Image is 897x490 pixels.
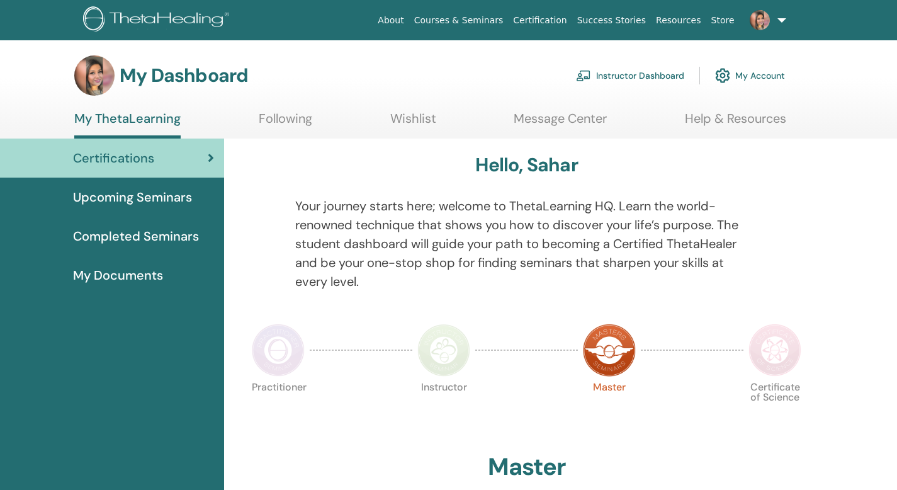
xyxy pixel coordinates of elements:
[488,453,566,482] h2: Master
[750,10,770,30] img: default.jpg
[295,197,759,291] p: Your journey starts here; welcome to ThetaLearning HQ. Learn the world-renowned technique that sh...
[74,55,115,96] img: default.jpg
[748,324,801,377] img: Certificate of Science
[576,62,684,89] a: Instructor Dashboard
[73,227,199,246] span: Completed Seminars
[259,111,312,135] a: Following
[715,62,785,89] a: My Account
[74,111,181,139] a: My ThetaLearning
[73,188,192,207] span: Upcoming Seminars
[583,382,636,435] p: Master
[576,70,591,81] img: chalkboard-teacher.svg
[475,154,577,176] h3: Hello, Sahar
[583,324,636,377] img: Master
[73,266,163,285] span: My Documents
[514,111,607,135] a: Message Center
[685,111,786,135] a: Help & Resources
[409,9,509,32] a: Courses & Seminars
[390,111,436,135] a: Wishlist
[417,382,470,435] p: Instructor
[252,382,305,435] p: Practitioner
[373,9,409,32] a: About
[83,6,234,35] img: logo.png
[748,382,801,435] p: Certificate of Science
[252,324,305,377] img: Practitioner
[651,9,706,32] a: Resources
[508,9,572,32] a: Certification
[706,9,740,32] a: Store
[120,64,248,87] h3: My Dashboard
[73,149,154,168] span: Certifications
[417,324,470,377] img: Instructor
[572,9,651,32] a: Success Stories
[715,65,730,86] img: cog.svg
